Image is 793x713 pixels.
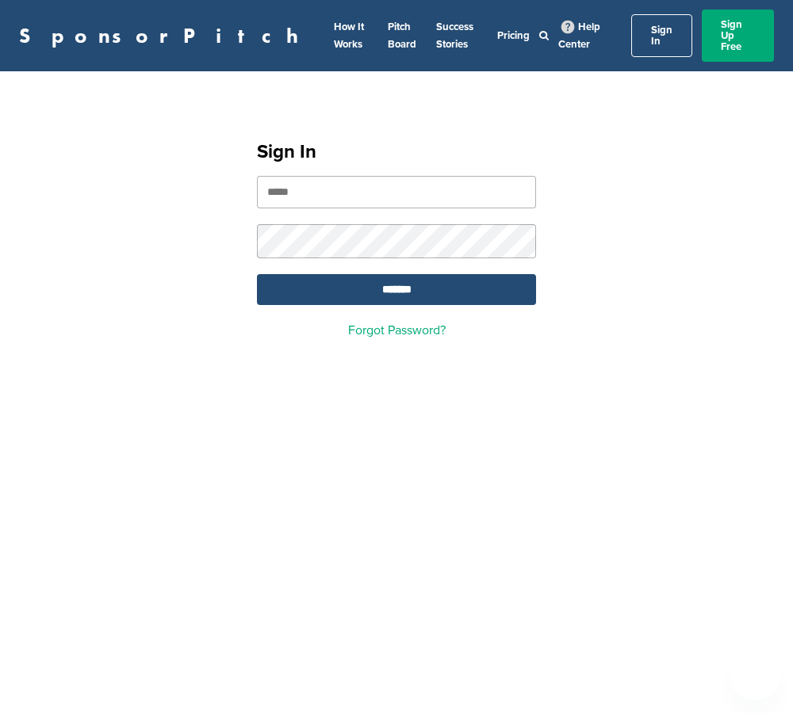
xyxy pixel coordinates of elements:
a: Pitch Board [388,21,416,51]
a: Sign Up Free [702,10,774,62]
a: Sign In [631,14,692,57]
a: How It Works [334,21,364,51]
a: Help Center [558,17,600,54]
a: Forgot Password? [348,322,446,338]
a: Pricing [497,29,530,42]
a: Success Stories [436,21,473,51]
a: SponsorPitch [19,25,308,46]
iframe: Button to launch messaging window [730,650,780,700]
h1: Sign In [257,138,536,166]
